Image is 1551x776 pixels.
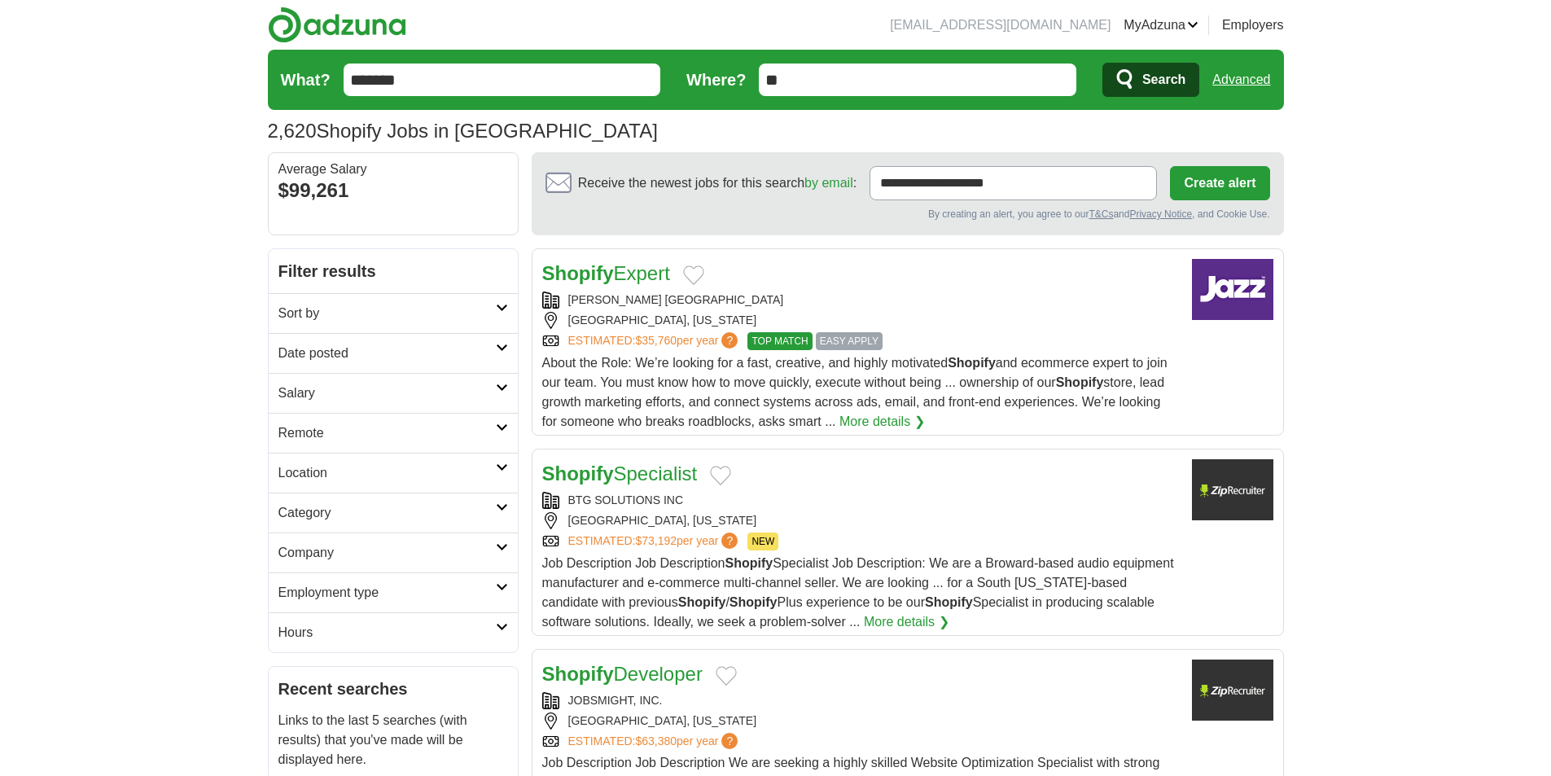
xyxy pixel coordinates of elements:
[542,356,1168,428] span: About the Role: We’re looking for a fast, creative, and highly motivated and ecommerce expert to ...
[278,163,508,176] div: Average Salary
[542,663,614,685] strong: Shopify
[1129,208,1192,220] a: Privacy Notice
[1056,375,1104,389] strong: Shopify
[725,556,773,570] strong: Shopify
[678,595,726,609] strong: Shopify
[542,512,1179,529] div: [GEOGRAPHIC_DATA], [US_STATE]
[568,533,742,550] a: ESTIMATED:$73,192per year?
[542,692,1179,709] div: JOBSMIGHT, INC.
[804,176,853,190] a: by email
[710,466,731,485] button: Add to favorite jobs
[278,677,508,701] h2: Recent searches
[683,265,704,285] button: Add to favorite jobs
[635,734,677,748] span: $63,380
[545,207,1270,221] div: By creating an alert, you agree to our and , and Cookie Use.
[721,533,738,549] span: ?
[1142,64,1185,96] span: Search
[269,493,518,533] a: Category
[269,612,518,652] a: Hours
[542,262,614,284] strong: Shopify
[542,262,670,284] a: ShopifyExpert
[839,412,925,432] a: More details ❯
[729,595,778,609] strong: Shopify
[542,712,1179,730] div: [GEOGRAPHIC_DATA], [US_STATE]
[278,463,496,483] h2: Location
[568,733,742,750] a: ESTIMATED:$63,380per year?
[542,492,1179,509] div: BTG SOLUTIONS INC
[747,332,812,350] span: TOP MATCH
[269,533,518,572] a: Company
[542,292,1179,309] div: [PERSON_NAME] [GEOGRAPHIC_DATA]
[269,249,518,293] h2: Filter results
[269,333,518,373] a: Date posted
[948,356,996,370] strong: Shopify
[686,68,746,92] label: Where?
[721,332,738,349] span: ?
[278,623,496,642] h2: Hours
[1192,459,1273,520] img: Company logo
[268,116,317,146] span: 2,620
[721,733,738,749] span: ?
[542,556,1174,629] span: Job Description Job Description Specialist Job Description: We are a Broward-based audio equipmen...
[890,15,1111,35] li: [EMAIL_ADDRESS][DOMAIN_NAME]
[278,543,496,563] h2: Company
[635,534,677,547] span: $73,192
[278,711,508,769] p: Links to the last 5 searches (with results) that you've made will be displayed here.
[1192,660,1273,721] img: Company logo
[1222,15,1284,35] a: Employers
[1124,15,1198,35] a: MyAdzuna
[1212,64,1270,96] a: Advanced
[278,423,496,443] h2: Remote
[747,533,778,550] span: NEW
[278,176,508,205] div: $99,261
[864,612,949,632] a: More details ❯
[269,373,518,413] a: Salary
[635,334,677,347] span: $35,760
[1102,63,1199,97] button: Search
[281,68,331,92] label: What?
[269,293,518,333] a: Sort by
[1170,166,1269,200] button: Create alert
[278,384,496,403] h2: Salary
[278,304,496,323] h2: Sort by
[542,663,703,685] a: ShopifyDeveloper
[278,503,496,523] h2: Category
[278,344,496,363] h2: Date posted
[1089,208,1113,220] a: T&Cs
[542,463,614,484] strong: Shopify
[268,120,658,142] h1: Shopify Jobs in [GEOGRAPHIC_DATA]
[268,7,406,43] img: Adzuna logo
[269,413,518,453] a: Remote
[578,173,857,193] span: Receive the newest jobs for this search :
[542,463,698,484] a: ShopifySpecialist
[816,332,883,350] span: EASY APPLY
[925,595,973,609] strong: Shopify
[568,332,742,350] a: ESTIMATED:$35,760per year?
[269,572,518,612] a: Employment type
[716,666,737,686] button: Add to favorite jobs
[542,312,1179,329] div: [GEOGRAPHIC_DATA], [US_STATE]
[1192,259,1273,320] img: Company logo
[269,453,518,493] a: Location
[278,583,496,603] h2: Employment type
